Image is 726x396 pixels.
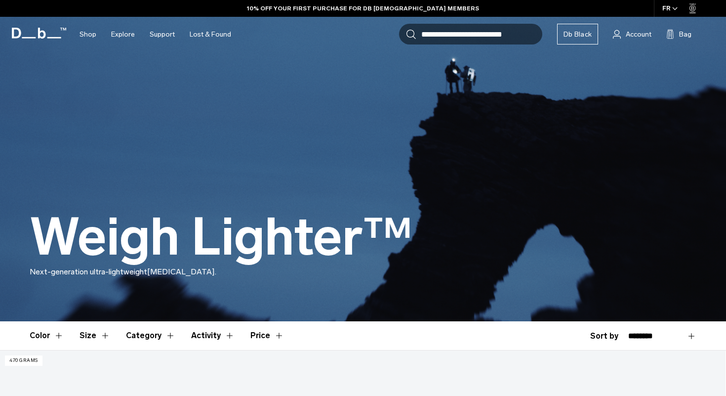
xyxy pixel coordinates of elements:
[5,355,42,366] p: 470 grams
[626,29,651,40] span: Account
[147,267,216,276] span: [MEDICAL_DATA].
[666,28,691,40] button: Bag
[557,24,598,44] a: Db Black
[150,17,175,52] a: Support
[613,28,651,40] a: Account
[190,17,231,52] a: Lost & Found
[247,4,479,13] a: 10% OFF YOUR FIRST PURCHASE FOR DB [DEMOGRAPHIC_DATA] MEMBERS
[30,321,64,350] button: Toggle Filter
[679,29,691,40] span: Bag
[191,321,235,350] button: Toggle Filter
[30,209,412,266] h1: Weigh Lighter™
[30,267,147,276] span: Next-generation ultra-lightweight
[111,17,135,52] a: Explore
[80,17,96,52] a: Shop
[80,321,110,350] button: Toggle Filter
[126,321,175,350] button: Toggle Filter
[72,17,239,52] nav: Main Navigation
[250,321,284,350] button: Toggle Price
